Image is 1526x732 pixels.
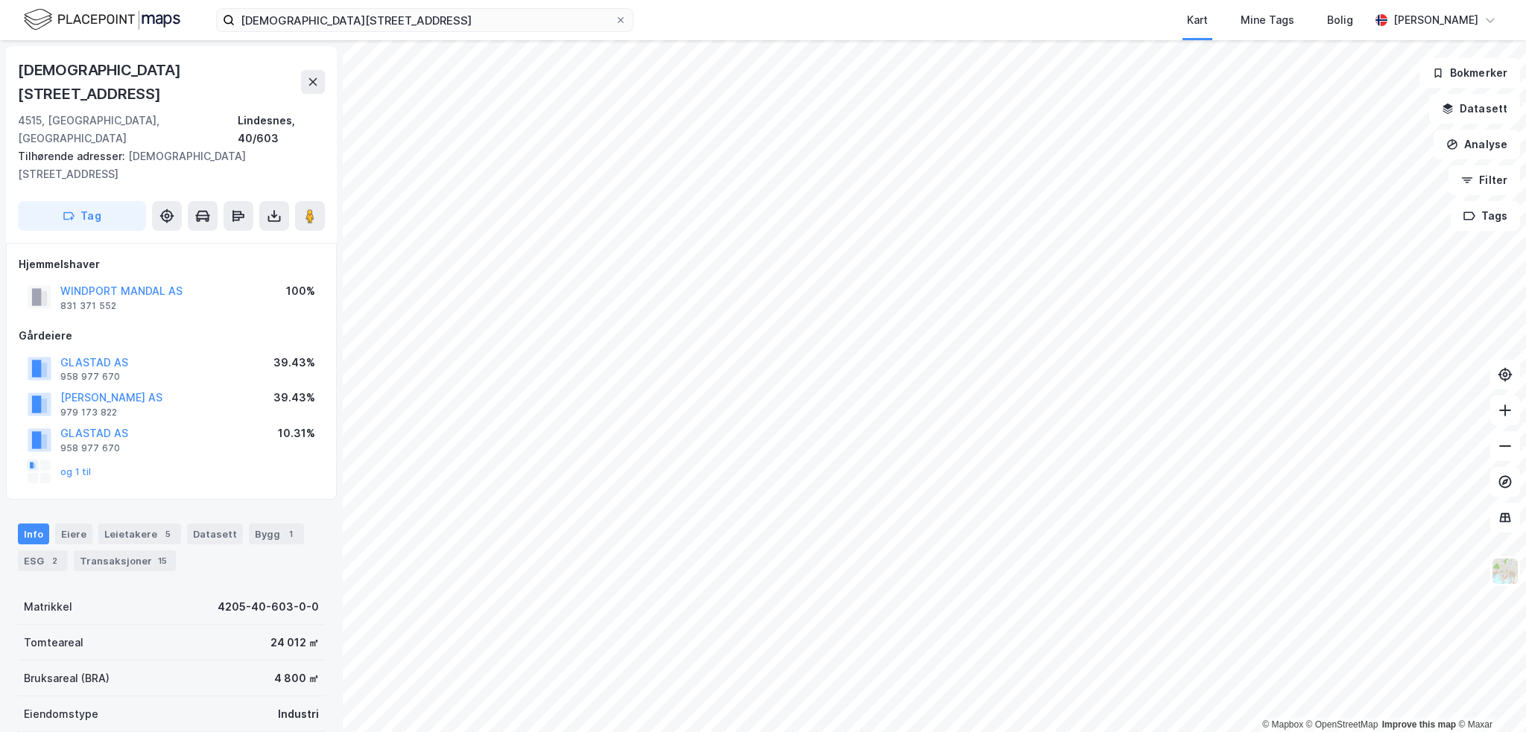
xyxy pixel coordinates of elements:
img: logo.f888ab2527a4732fd821a326f86c7f29.svg [24,7,180,33]
div: Eiere [55,523,92,544]
div: 4515, [GEOGRAPHIC_DATA], [GEOGRAPHIC_DATA] [18,112,238,147]
div: Transaksjoner [74,550,176,571]
div: 831 371 552 [60,300,116,312]
input: Søk på adresse, matrikkel, gårdeiere, leietakere eller personer [235,9,615,31]
div: Info [18,523,49,544]
div: 4 800 ㎡ [274,669,319,687]
a: Improve this map [1382,719,1456,730]
button: Tags [1451,201,1520,231]
div: 10.31% [278,424,315,442]
div: Bruksareal (BRA) [24,669,110,687]
button: Filter [1449,165,1520,195]
div: 39.43% [273,389,315,407]
div: Lindesnes, 40/603 [238,112,325,147]
div: Kontrollprogram for chat [1451,661,1526,732]
div: 100% [286,282,315,300]
div: Eiendomstype [24,705,98,723]
div: Matrikkel [24,598,72,616]
span: Tilhørende adresser: [18,150,128,162]
img: Z [1491,557,1519,585]
button: Bokmerker [1419,58,1520,88]
div: 2 [47,553,62,568]
div: [DEMOGRAPHIC_DATA][STREET_ADDRESS] [18,147,313,183]
div: 15 [155,553,170,568]
div: ESG [18,550,68,571]
div: 958 977 670 [60,442,120,454]
div: 4205-40-603-0-0 [218,598,319,616]
div: Kart [1187,11,1208,29]
div: Tomteareal [24,634,83,652]
div: [PERSON_NAME] [1393,11,1478,29]
div: 979 173 822 [60,407,117,418]
div: 958 977 670 [60,371,120,383]
div: 1 [283,526,298,541]
div: Mine Tags [1241,11,1294,29]
div: Leietakere [98,523,181,544]
div: 39.43% [273,354,315,372]
button: Tag [18,201,146,231]
div: 24 012 ㎡ [270,634,319,652]
div: Industri [278,705,319,723]
a: OpenStreetMap [1306,719,1378,730]
div: 5 [160,526,175,541]
button: Datasett [1429,94,1520,124]
div: Bygg [249,523,304,544]
iframe: Chat Widget [1451,661,1526,732]
div: Bolig [1327,11,1353,29]
div: [DEMOGRAPHIC_DATA][STREET_ADDRESS] [18,58,301,106]
div: Gårdeiere [19,327,324,345]
button: Analyse [1434,130,1520,159]
div: Datasett [187,523,243,544]
div: Hjemmelshaver [19,255,324,273]
a: Mapbox [1262,719,1303,730]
